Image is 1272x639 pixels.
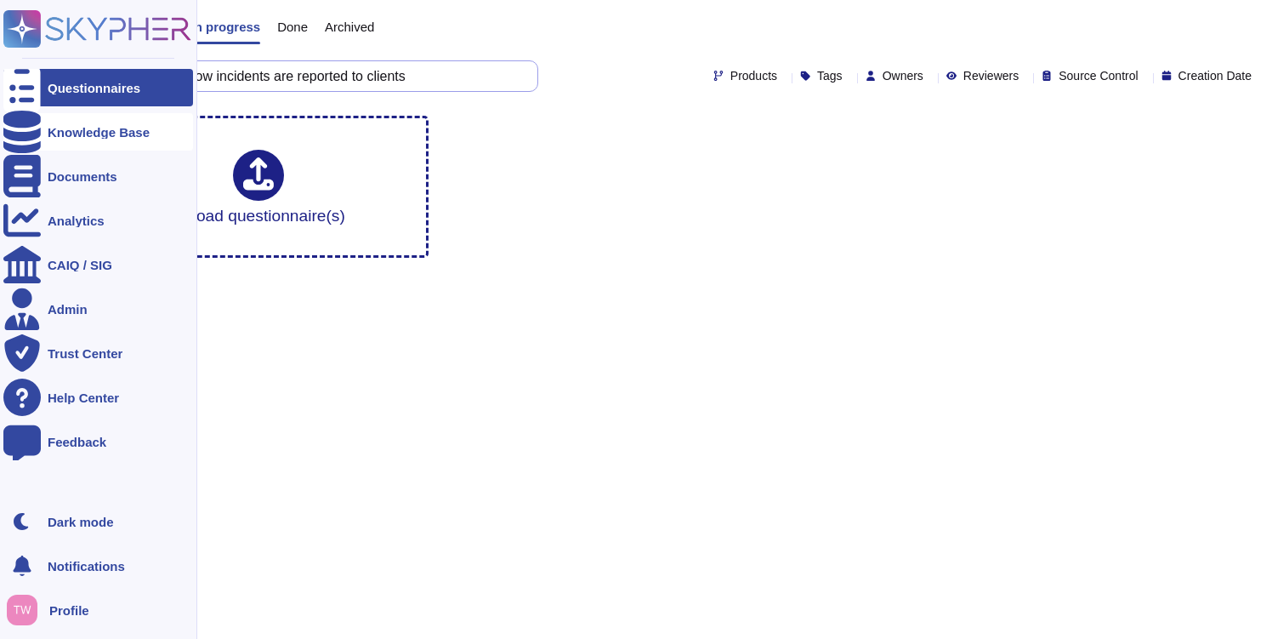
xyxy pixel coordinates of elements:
span: Source Control [1059,70,1138,82]
a: Documents [3,157,193,195]
a: Analytics [3,202,193,239]
span: Owners [883,70,923,82]
div: Dark mode [48,516,114,528]
a: Trust Center [3,334,193,372]
a: CAIQ / SIG [3,246,193,283]
a: Admin [3,290,193,328]
span: Archived [325,20,374,33]
a: Feedback [3,423,193,460]
a: Knowledge Base [3,113,193,151]
input: Search by keywords [67,61,520,91]
a: Questionnaires [3,69,193,106]
div: Questionnaires [48,82,140,94]
div: Trust Center [48,347,122,360]
a: Help Center [3,379,193,416]
span: Creation Date [1178,70,1252,82]
div: Documents [48,170,117,183]
div: Analytics [48,214,105,227]
button: user [3,591,49,629]
div: Admin [48,303,88,316]
span: Reviewers [963,70,1019,82]
span: Profile [49,604,89,617]
span: Notifications [48,560,125,573]
span: Done [277,20,308,33]
span: Tags [817,70,843,82]
div: Upload questionnaire(s) [172,150,345,224]
div: Feedback [48,436,106,448]
span: Products [730,70,777,82]
span: In progress [190,20,260,33]
div: Knowledge Base [48,126,150,139]
div: CAIQ / SIG [48,259,112,271]
div: Help Center [48,391,119,404]
img: user [7,595,37,625]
